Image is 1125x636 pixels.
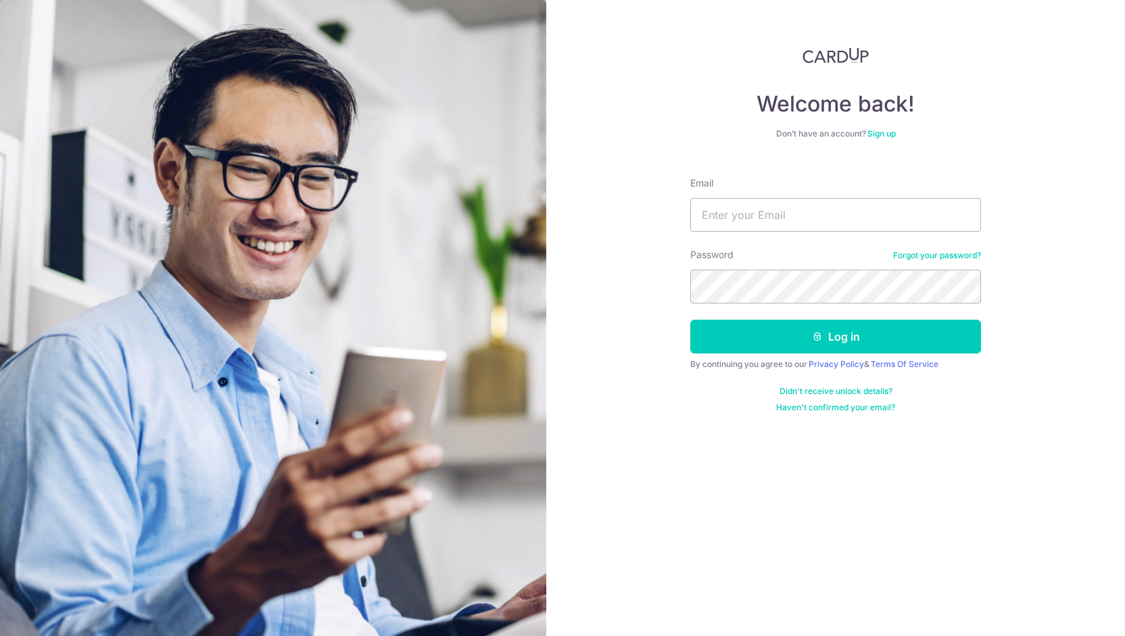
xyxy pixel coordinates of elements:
[690,176,713,190] label: Email
[867,128,896,139] a: Sign up
[690,91,981,118] h4: Welcome back!
[690,198,981,232] input: Enter your Email
[871,359,938,369] a: Terms Of Service
[809,359,864,369] a: Privacy Policy
[690,320,981,353] button: Log in
[690,248,734,262] label: Password
[893,250,981,261] a: Forgot your password?
[803,47,869,64] img: CardUp Logo
[776,402,895,413] a: Haven't confirmed your email?
[690,359,981,370] div: By continuing you agree to our &
[780,386,892,397] a: Didn't receive unlock details?
[690,128,981,139] div: Don’t have an account?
